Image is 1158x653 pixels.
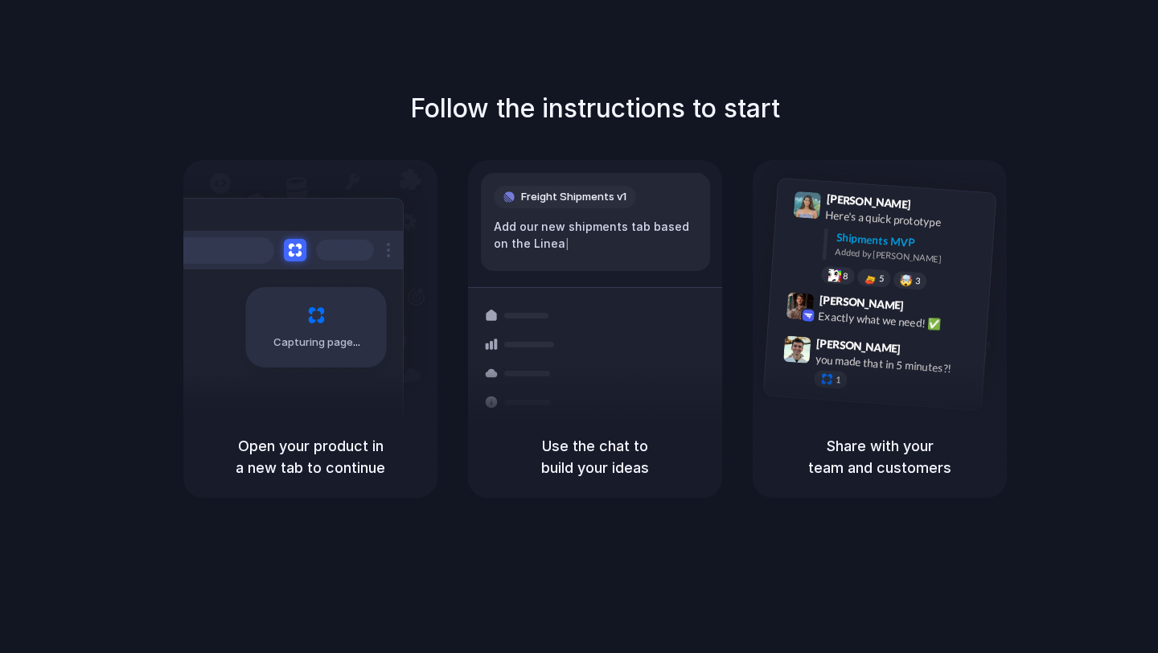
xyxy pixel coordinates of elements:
span: | [565,237,569,250]
span: Freight Shipments v1 [521,189,626,205]
span: 1 [836,376,841,384]
span: [PERSON_NAME] [816,335,901,358]
div: you made that in 5 minutes?! [815,351,975,379]
h5: Share with your team and customers [772,435,988,478]
span: 8 [843,272,848,281]
div: Here's a quick prototype [825,207,986,234]
span: [PERSON_NAME] [819,291,904,314]
div: 🤯 [900,275,914,287]
div: Add our new shipments tab based on the Linea [494,218,697,253]
span: 3 [915,277,921,285]
div: Exactly what we need! ✅ [818,308,979,335]
div: Added by [PERSON_NAME] [835,245,983,269]
h1: Follow the instructions to start [410,89,780,128]
span: 9:47 AM [905,343,938,362]
span: 9:41 AM [916,198,949,217]
h5: Use the chat to build your ideas [487,435,703,478]
span: 9:42 AM [909,299,942,318]
span: [PERSON_NAME] [826,190,911,213]
span: Capturing page [273,335,363,351]
span: 5 [879,274,885,283]
h5: Open your product in a new tab to continue [203,435,418,478]
div: Shipments MVP [836,229,984,256]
